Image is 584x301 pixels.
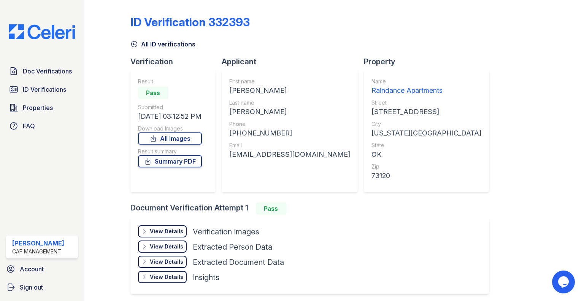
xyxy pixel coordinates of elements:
[193,272,219,283] div: Insights
[20,283,43,292] span: Sign out
[371,85,481,96] div: Raindance Apartments
[20,264,44,274] span: Account
[371,78,481,96] a: Name Raindance Apartments
[3,280,81,295] a: Sign out
[229,142,350,149] div: Email
[150,243,183,250] div: View Details
[371,163,481,170] div: Zip
[138,104,202,111] div: Submitted
[6,118,78,134] a: FAQ
[138,87,168,99] div: Pass
[371,142,481,149] div: State
[138,78,202,85] div: Result
[229,85,350,96] div: [PERSON_NAME]
[229,120,350,128] div: Phone
[193,226,259,237] div: Verification Images
[138,155,202,167] a: Summary PDF
[371,78,481,85] div: Name
[193,257,284,268] div: Extracted Document Data
[222,56,364,67] div: Applicant
[229,99,350,107] div: Last name
[130,40,195,49] a: All ID verifications
[371,120,481,128] div: City
[371,99,481,107] div: Street
[23,85,66,94] span: ID Verifications
[23,121,35,131] span: FAQ
[138,111,202,122] div: [DATE] 03:12:52 PM
[23,67,72,76] span: Doc Verifications
[130,202,495,215] div: Document Verification Attempt 1
[371,107,481,117] div: [STREET_ADDRESS]
[138,125,202,132] div: Download Images
[3,261,81,277] a: Account
[229,78,350,85] div: First name
[6,82,78,97] a: ID Verifications
[12,239,64,248] div: [PERSON_NAME]
[3,24,81,39] img: CE_Logo_Blue-a8612792a0a2168367f1c8372b55b34899dd931a85d93a1a3d3e32e68fde9ad4.png
[256,202,286,215] div: Pass
[138,148,202,155] div: Result summary
[130,15,250,29] div: ID Verification 332393
[150,273,183,281] div: View Details
[6,64,78,79] a: Doc Verifications
[23,103,53,112] span: Properties
[138,132,202,145] a: All Images
[371,170,481,181] div: 73120
[229,128,350,139] div: [PHONE_NUMBER]
[371,128,481,139] div: [US_STATE][GEOGRAPHIC_DATA]
[150,258,183,266] div: View Details
[364,56,495,67] div: Property
[130,56,222,67] div: Verification
[150,228,183,235] div: View Details
[6,100,78,115] a: Properties
[229,107,350,117] div: [PERSON_NAME]
[229,149,350,160] div: [EMAIL_ADDRESS][DOMAIN_NAME]
[193,242,272,252] div: Extracted Person Data
[371,149,481,160] div: OK
[552,271,576,293] iframe: chat widget
[12,248,64,255] div: CAF Management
